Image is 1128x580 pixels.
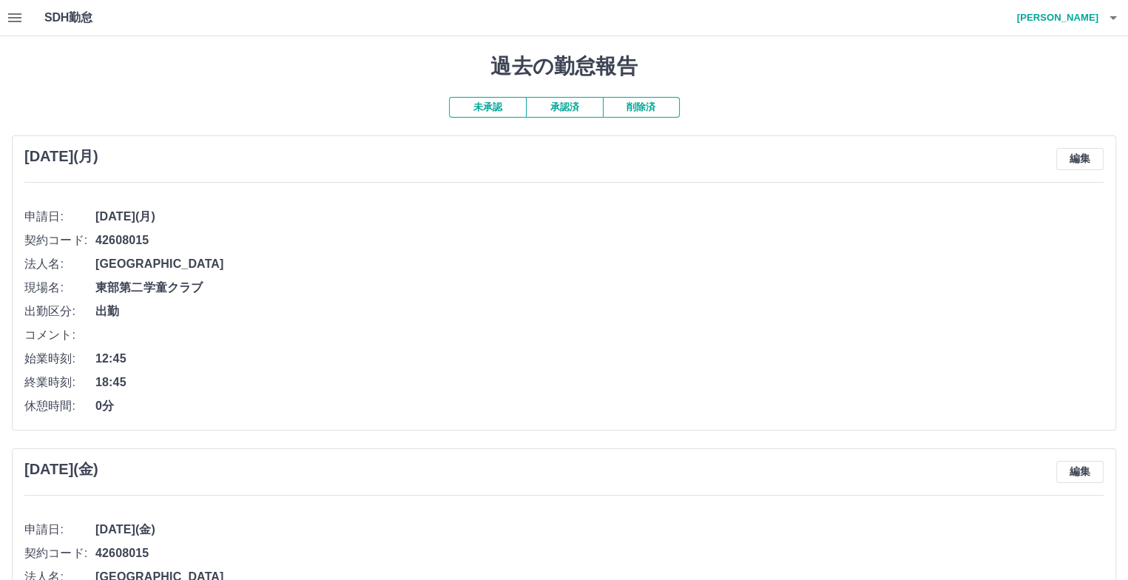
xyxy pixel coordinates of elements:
[603,97,680,118] button: 削除済
[95,208,1104,226] span: [DATE](月)
[95,544,1104,562] span: 42608015
[24,326,95,344] span: コメント:
[526,97,603,118] button: 承認済
[1056,461,1104,483] button: 編集
[24,232,95,249] span: 契約コード:
[24,148,98,165] h3: [DATE](月)
[24,521,95,539] span: 申請日:
[12,54,1116,79] h1: 過去の勤怠報告
[24,397,95,415] span: 休憩時間:
[95,521,1104,539] span: [DATE](金)
[95,350,1104,368] span: 12:45
[95,232,1104,249] span: 42608015
[24,374,95,391] span: 終業時刻:
[95,303,1104,320] span: 出勤
[95,279,1104,297] span: 東部第二学童クラブ
[95,255,1104,273] span: [GEOGRAPHIC_DATA]
[95,397,1104,415] span: 0分
[24,350,95,368] span: 始業時刻:
[24,303,95,320] span: 出勤区分:
[24,461,98,478] h3: [DATE](金)
[24,544,95,562] span: 契約コード:
[24,208,95,226] span: 申請日:
[449,97,526,118] button: 未承認
[24,279,95,297] span: 現場名:
[1056,148,1104,170] button: 編集
[95,374,1104,391] span: 18:45
[24,255,95,273] span: 法人名:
